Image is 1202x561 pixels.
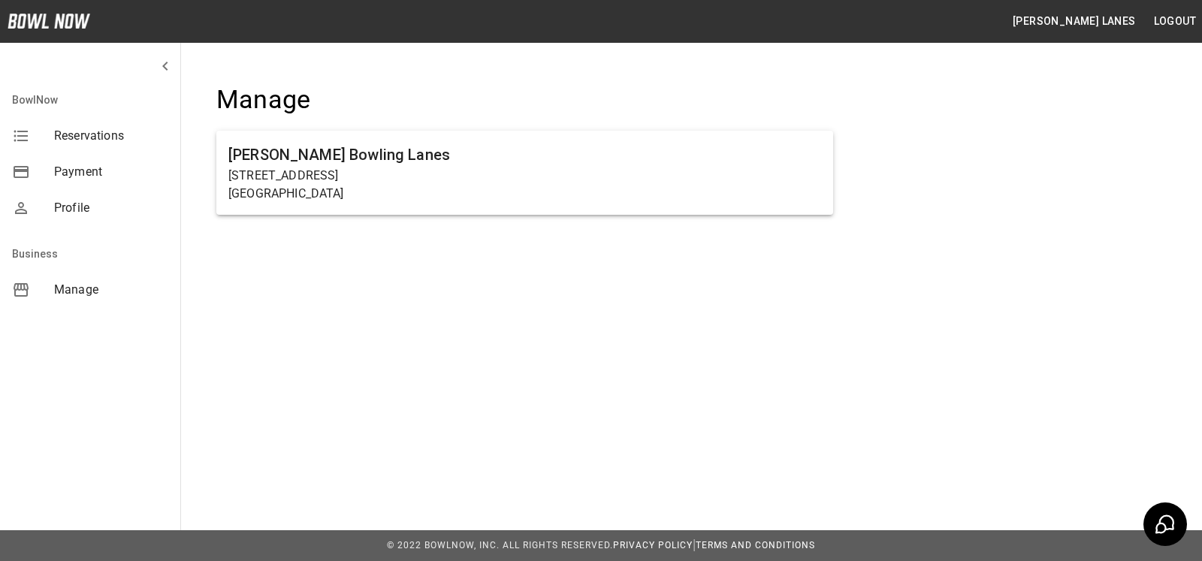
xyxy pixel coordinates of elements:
span: Profile [54,199,168,217]
img: logo [8,14,90,29]
h4: Manage [216,84,833,116]
a: Privacy Policy [613,540,693,550]
button: Logout [1148,8,1202,35]
p: [STREET_ADDRESS] [228,167,821,185]
h6: [PERSON_NAME] Bowling Lanes [228,143,821,167]
span: Reservations [54,127,168,145]
a: Terms and Conditions [696,540,815,550]
button: [PERSON_NAME] Lanes [1007,8,1142,35]
p: [GEOGRAPHIC_DATA] [228,185,821,203]
span: Payment [54,163,168,181]
span: © 2022 BowlNow, Inc. All Rights Reserved. [387,540,613,550]
span: Manage [54,281,168,299]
